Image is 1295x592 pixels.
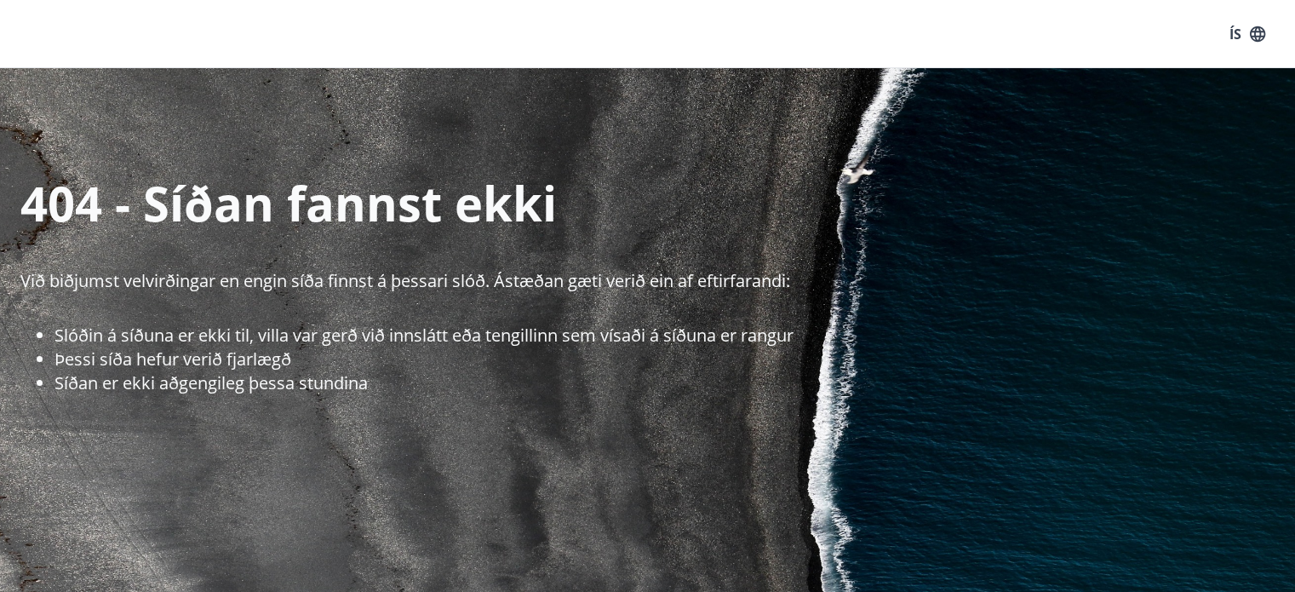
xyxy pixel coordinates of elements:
[1220,19,1275,49] button: ÍS
[54,348,1295,371] li: Þessi síða hefur verið fjarlægð
[20,170,1295,235] p: 404 - Síðan fannst ekki
[20,269,1295,293] p: Við biðjumst velvirðingar en engin síða finnst á þessari slóð. Ástæðan gæti verið ein af eftirfar...
[54,324,1295,348] li: Slóðin á síðuna er ekki til, villa var gerð við innslátt eða tengillinn sem vísaði á síðuna er ra...
[54,371,1295,395] li: Síðan er ekki aðgengileg þessa stundina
